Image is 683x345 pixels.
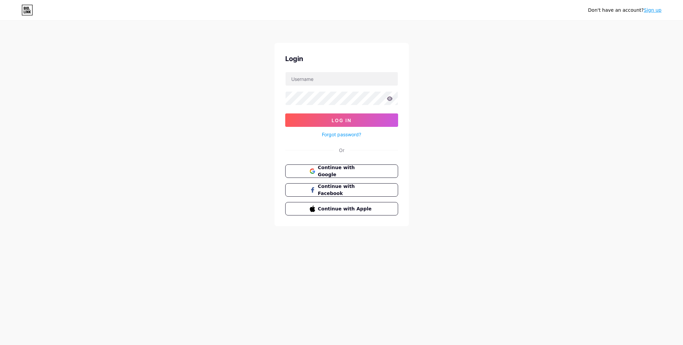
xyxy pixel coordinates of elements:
[285,183,398,197] button: Continue with Facebook
[332,117,351,123] span: Log In
[285,113,398,127] button: Log In
[285,54,398,64] div: Login
[286,72,398,86] input: Username
[588,7,661,14] div: Don't have an account?
[339,147,344,154] div: Or
[285,202,398,215] button: Continue with Apple
[322,131,361,138] a: Forgot password?
[318,164,373,178] span: Continue with Google
[318,183,373,197] span: Continue with Facebook
[318,205,373,212] span: Continue with Apple
[644,7,661,13] a: Sign up
[285,164,398,178] button: Continue with Google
